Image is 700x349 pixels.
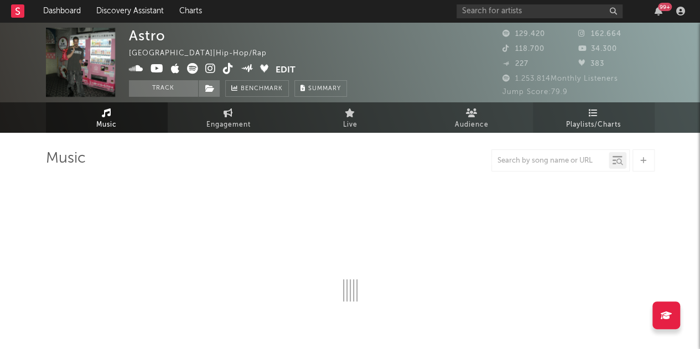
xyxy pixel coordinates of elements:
[411,102,533,133] a: Audience
[578,60,604,67] span: 383
[457,4,623,18] input: Search for artists
[578,45,617,53] span: 34.300
[502,88,568,96] span: Jump Score: 79.9
[533,102,655,133] a: Playlists/Charts
[168,102,289,133] a: Engagement
[241,82,283,96] span: Benchmark
[308,86,341,92] span: Summary
[655,7,662,15] button: 99+
[566,118,621,132] span: Playlists/Charts
[502,75,618,82] span: 1.253.814 Monthly Listeners
[502,30,545,38] span: 129.420
[492,157,609,165] input: Search by song name or URL
[502,45,545,53] span: 118.700
[206,118,251,132] span: Engagement
[225,80,289,97] a: Benchmark
[289,102,411,133] a: Live
[294,80,347,97] button: Summary
[343,118,357,132] span: Live
[276,63,295,77] button: Edit
[129,47,279,60] div: [GEOGRAPHIC_DATA] | Hip-Hop/Rap
[578,30,621,38] span: 162.664
[129,80,198,97] button: Track
[96,118,117,132] span: Music
[455,118,489,132] span: Audience
[502,60,528,67] span: 227
[658,3,672,11] div: 99 +
[129,28,165,44] div: Astro
[46,102,168,133] a: Music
